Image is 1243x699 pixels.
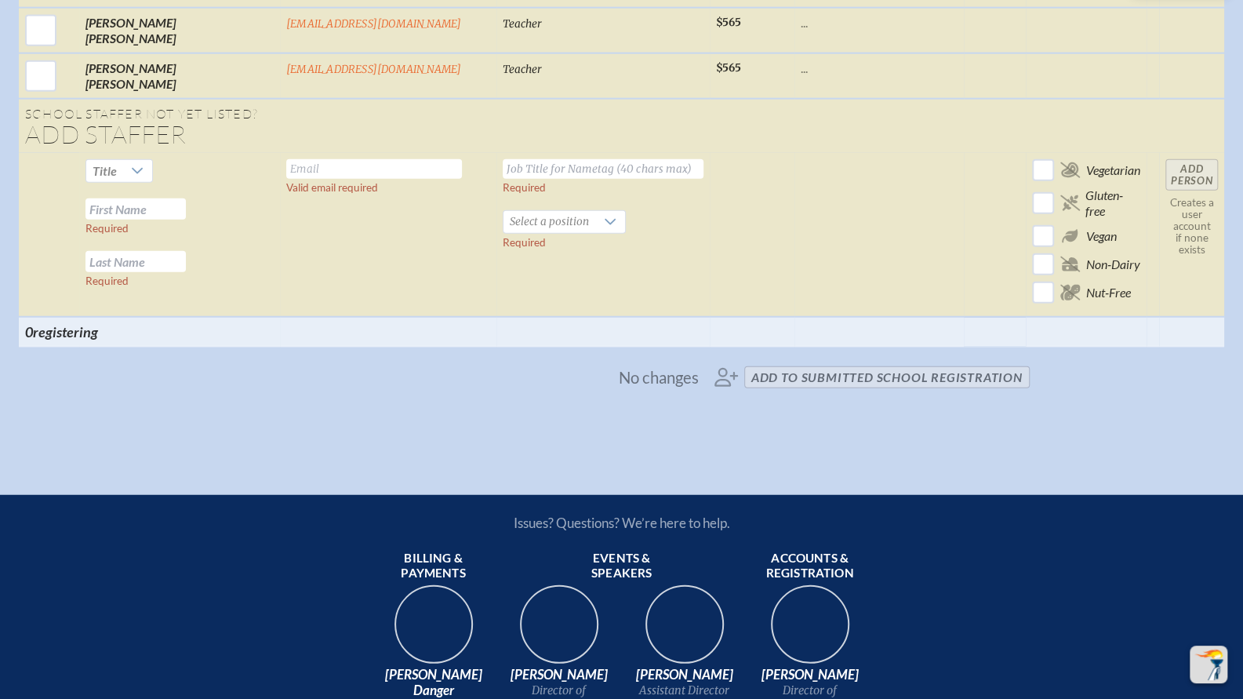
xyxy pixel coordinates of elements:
[760,581,860,681] img: b1ee34a6-5a78-4519-85b2-7190c4823173
[1193,649,1224,680] img: To the top
[79,8,280,53] td: [PERSON_NAME] [PERSON_NAME]
[619,369,699,386] span: No changes
[93,163,117,178] span: Title
[503,63,542,76] span: Teacher
[754,667,867,683] span: [PERSON_NAME]
[33,323,98,340] span: registering
[503,181,546,194] label: Required
[85,222,129,235] label: Required
[286,17,462,31] a: [EMAIL_ADDRESS][DOMAIN_NAME]
[377,551,490,582] span: Billing & payments
[1086,285,1131,300] span: Nut-Free
[1165,197,1218,256] p: Creates a user account if none exists
[85,251,186,272] input: Last Name
[716,16,741,29] span: $565
[286,63,462,76] a: [EMAIL_ADDRESS][DOMAIN_NAME]
[1190,646,1227,683] button: Scroll Top
[1086,162,1140,178] span: Vegetarian
[754,551,867,582] span: Accounts & registration
[1086,257,1140,272] span: Non-Dairy
[628,667,741,683] span: [PERSON_NAME]
[503,211,595,233] span: Select a position
[509,581,609,681] img: 94e3d245-ca72-49ea-9844-ae84f6d33c0f
[86,160,123,182] span: Title
[1085,187,1141,219] span: Gluten-free
[503,17,542,31] span: Teacher
[79,53,280,99] td: [PERSON_NAME] [PERSON_NAME]
[377,667,490,698] span: [PERSON_NAME] Danger
[346,515,898,531] p: Issues? Questions? We’re here to help.
[85,275,129,287] label: Required
[503,667,616,683] span: [PERSON_NAME]
[801,60,958,76] p: ...
[716,61,741,75] span: $565
[801,15,958,31] p: ...
[286,159,462,179] input: Email
[85,198,186,220] input: First Name
[634,581,735,681] img: 545ba9c4-c691-43d5-86fb-b0a622cbeb82
[503,236,546,249] label: Required
[19,317,280,347] th: 0
[565,551,678,582] span: Events & speakers
[503,159,703,179] input: Job Title for Nametag (40 chars max)
[383,581,484,681] img: 9c64f3fb-7776-47f4-83d7-46a341952595
[286,181,378,194] label: Valid email required
[1086,228,1117,244] span: Vegan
